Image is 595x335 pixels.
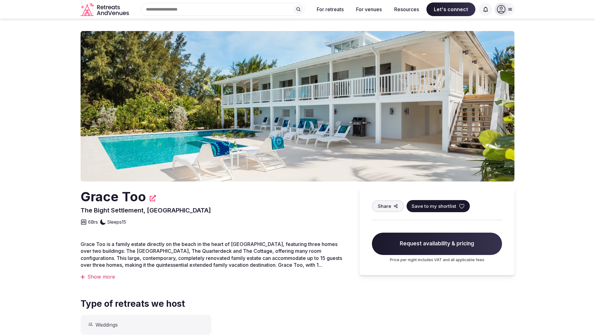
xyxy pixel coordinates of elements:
[412,203,456,209] span: Save to my shortlist
[81,207,211,214] span: The Bight Settlement, [GEOGRAPHIC_DATA]
[81,188,146,206] h2: Grace Too
[81,273,347,280] div: Show more
[372,233,502,255] span: Request availability & pricing
[81,31,514,181] img: Venue cover photo
[88,219,98,225] span: 6 Brs
[312,2,349,16] button: For retreats
[389,2,424,16] button: Resources
[81,2,130,16] svg: Retreats and Venues company logo
[426,2,475,16] span: Let's connect
[378,203,391,209] span: Share
[107,219,126,225] span: Sleeps 15
[372,200,404,212] button: Share
[351,2,387,16] button: For venues
[81,298,185,310] span: Type of retreats we host
[81,2,130,16] a: Visit the homepage
[407,200,470,212] button: Save to my shortlist
[81,241,342,268] span: Grace Too is a family estate directly on the beach in the heart of [GEOGRAPHIC_DATA], featuring t...
[372,257,502,263] p: Price per night includes VAT and all applicable fees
